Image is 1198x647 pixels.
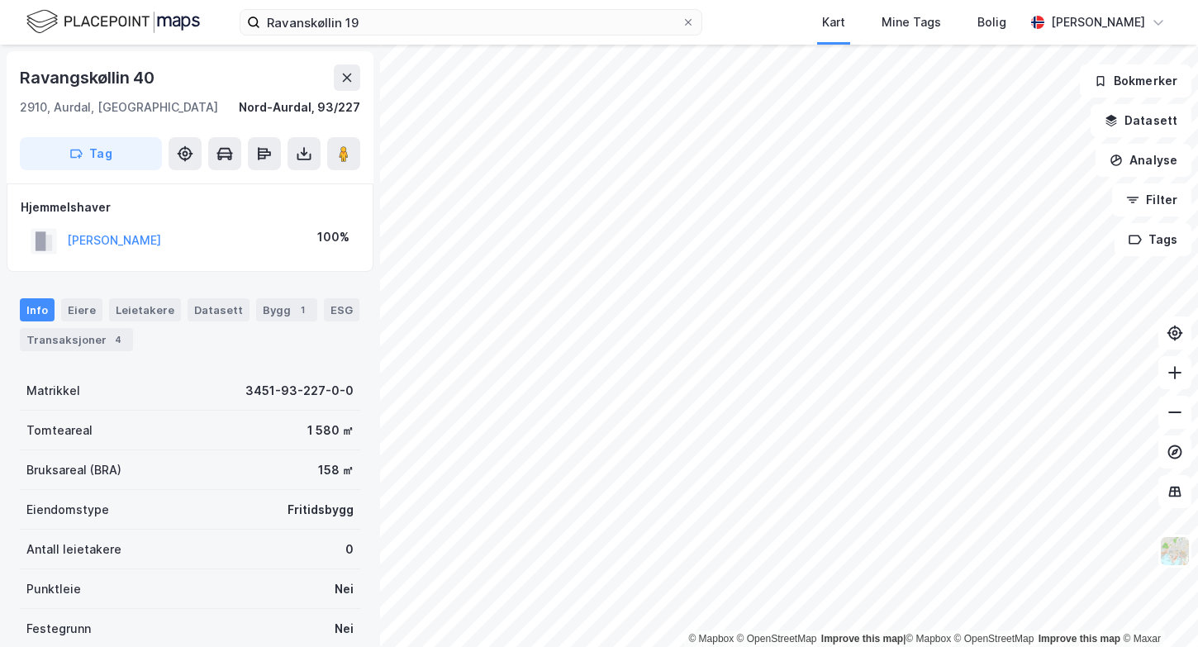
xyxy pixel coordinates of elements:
[335,579,354,599] div: Nei
[256,298,317,321] div: Bygg
[260,10,682,35] input: Søk på adresse, matrikkel, gårdeiere, leietakere eller personer
[20,328,133,351] div: Transaksjoner
[20,98,218,117] div: 2910, Aurdal, [GEOGRAPHIC_DATA]
[20,64,158,91] div: Ravangskøllin 40
[821,633,903,645] a: Improve this map
[1159,535,1191,567] img: Z
[20,298,55,321] div: Info
[1112,183,1191,216] button: Filter
[688,630,1161,647] div: |
[318,460,354,480] div: 158 ㎡
[21,197,359,217] div: Hjemmelshaver
[26,421,93,440] div: Tomteareal
[26,579,81,599] div: Punktleie
[307,421,354,440] div: 1 580 ㎡
[906,633,951,645] a: Mapbox
[317,227,349,247] div: 100%
[109,298,181,321] div: Leietakere
[1115,568,1198,647] iframe: Chat Widget
[26,381,80,401] div: Matrikkel
[110,331,126,348] div: 4
[26,540,121,559] div: Antall leietakere
[26,7,200,36] img: logo.f888ab2527a4732fd821a326f86c7f29.svg
[288,500,354,520] div: Fritidsbygg
[188,298,250,321] div: Datasett
[26,500,109,520] div: Eiendomstype
[1096,144,1191,177] button: Analyse
[882,12,941,32] div: Mine Tags
[1091,104,1191,137] button: Datasett
[345,540,354,559] div: 0
[1051,12,1145,32] div: [PERSON_NAME]
[20,137,162,170] button: Tag
[324,298,359,321] div: ESG
[737,633,817,645] a: OpenStreetMap
[1039,633,1120,645] a: Improve this map
[239,98,360,117] div: Nord-Aurdal, 93/227
[688,633,734,645] a: Mapbox
[61,298,102,321] div: Eiere
[977,12,1006,32] div: Bolig
[26,460,121,480] div: Bruksareal (BRA)
[245,381,354,401] div: 3451-93-227-0-0
[954,633,1034,645] a: OpenStreetMap
[1115,223,1191,256] button: Tags
[335,619,354,639] div: Nei
[1080,64,1191,98] button: Bokmerker
[26,619,91,639] div: Festegrunn
[294,302,311,318] div: 1
[822,12,845,32] div: Kart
